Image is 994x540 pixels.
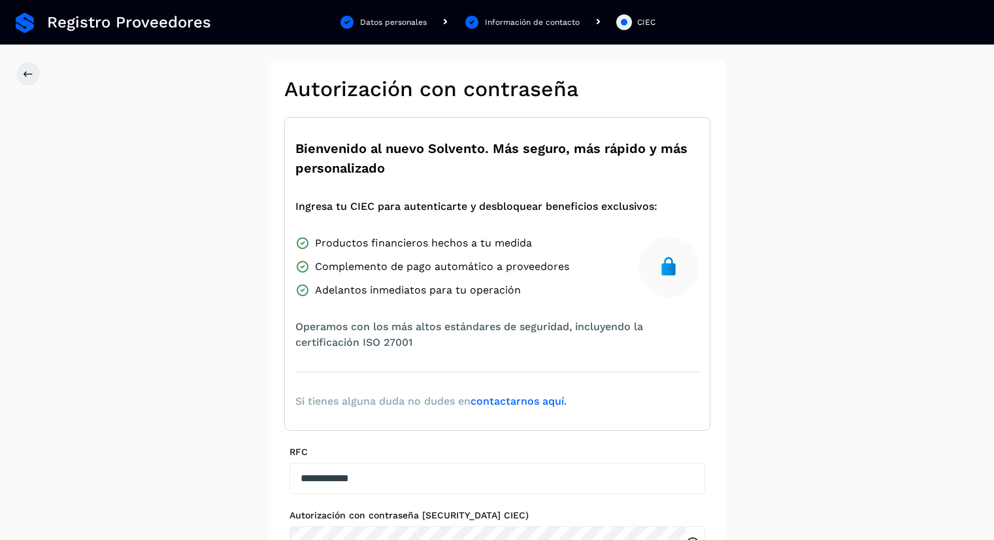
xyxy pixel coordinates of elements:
[284,76,710,101] h2: Autorización con contraseña
[295,139,699,178] span: Bienvenido al nuevo Solvento. Más seguro, más rápido y más personalizado
[471,395,567,407] a: contactarnos aquí.
[295,394,567,409] span: Si tienes alguna duda no dudes en
[47,13,211,32] span: Registro Proveedores
[290,510,705,521] label: Autorización con contraseña [SECURITY_DATA] CIEC)
[485,16,580,28] div: Información de contacto
[295,199,657,214] span: Ingresa tu CIEC para autenticarte y desbloquear beneficios exclusivos:
[637,16,655,28] div: CIEC
[290,447,705,458] label: RFC
[315,259,569,275] span: Complemento de pago automático a proveedores
[315,235,532,251] span: Productos financieros hechos a tu medida
[295,319,699,350] span: Operamos con los más altos estándares de seguridad, incluyendo la certificación ISO 27001
[360,16,427,28] div: Datos personales
[658,256,679,277] img: secure
[315,282,521,298] span: Adelantos inmediatos para tu operación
